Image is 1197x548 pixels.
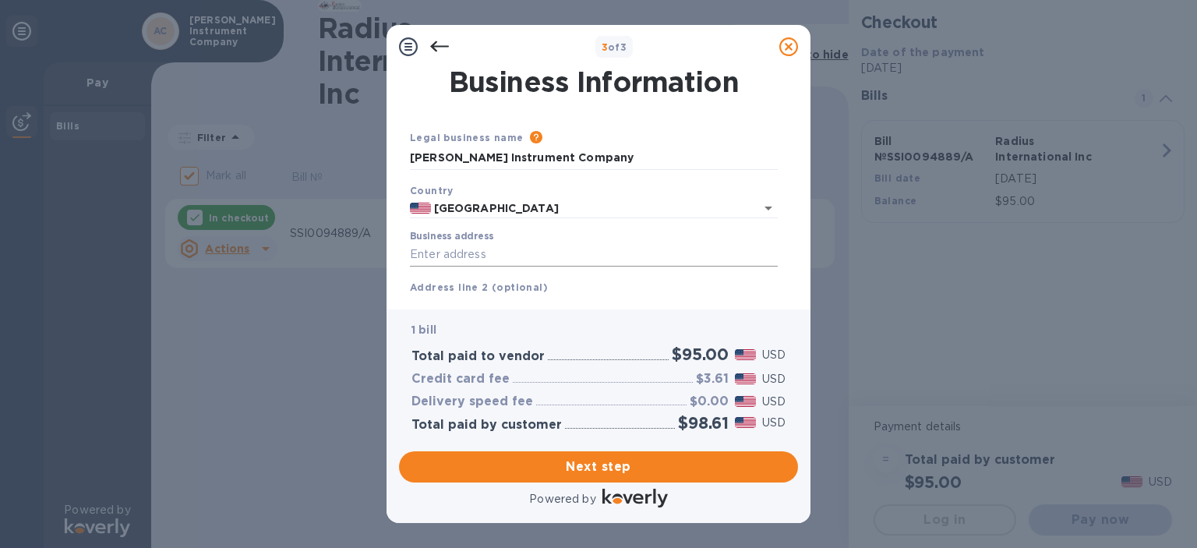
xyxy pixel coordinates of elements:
[411,418,562,433] h3: Total paid by customer
[410,132,524,143] b: Legal business name
[410,232,493,242] label: Business address
[735,373,756,384] img: USD
[431,199,734,218] input: Select country
[407,65,781,98] h1: Business Information
[735,417,756,428] img: USD
[411,394,533,409] h3: Delivery speed fee
[690,394,729,409] h3: $0.00
[411,372,510,387] h3: Credit card fee
[411,458,786,476] span: Next step
[735,396,756,407] img: USD
[762,394,786,410] p: USD
[602,41,608,53] span: 3
[762,347,786,363] p: USD
[757,197,779,219] button: Open
[410,185,454,196] b: Country
[399,451,798,483] button: Next step
[410,203,431,214] img: US
[696,372,729,387] h3: $3.61
[672,345,729,364] h2: $95.00
[410,243,778,267] input: Enter address
[410,281,548,293] b: Address line 2 (optional)
[735,349,756,360] img: USD
[678,413,729,433] h2: $98.61
[411,323,436,336] b: 1 bill
[529,491,595,507] p: Powered by
[411,349,545,364] h3: Total paid to vendor
[410,295,778,319] input: Enter address line 2
[762,371,786,387] p: USD
[602,41,627,53] b: of 3
[762,415,786,431] p: USD
[410,147,778,170] input: Enter legal business name
[602,489,668,507] img: Logo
